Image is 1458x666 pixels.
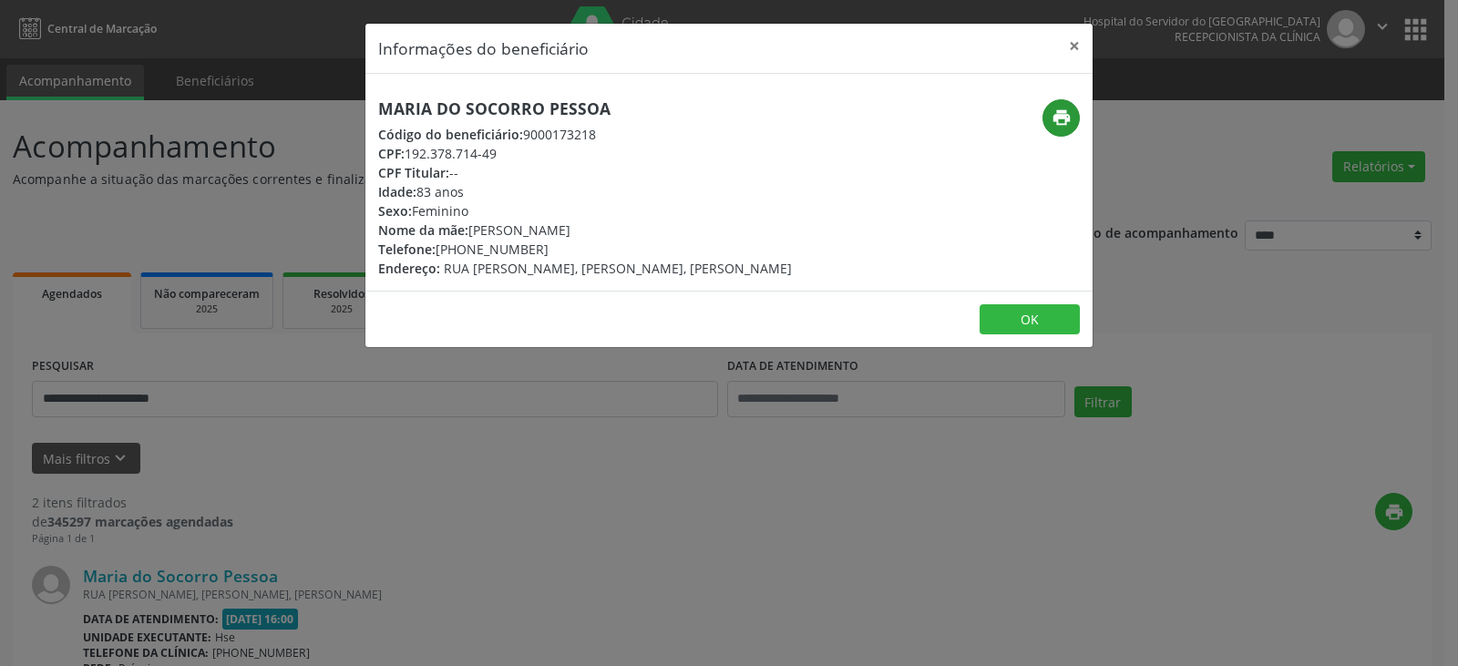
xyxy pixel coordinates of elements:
[980,304,1080,335] button: OK
[378,99,792,118] h5: Maria do Socorro Pessoa
[378,202,412,220] span: Sexo:
[378,163,792,182] div: --
[378,201,792,220] div: Feminino
[378,260,440,277] span: Endereço:
[378,125,792,144] div: 9000173218
[1042,99,1080,137] button: print
[378,144,792,163] div: 192.378.714-49
[444,260,792,277] span: RUA [PERSON_NAME], [PERSON_NAME], [PERSON_NAME]
[378,183,416,200] span: Idade:
[378,126,523,143] span: Código do beneficiário:
[378,220,792,240] div: [PERSON_NAME]
[378,241,436,258] span: Telefone:
[378,145,405,162] span: CPF:
[378,182,792,201] div: 83 anos
[378,164,449,181] span: CPF Titular:
[378,221,468,239] span: Nome da mãe:
[378,36,589,60] h5: Informações do beneficiário
[1056,24,1093,68] button: Close
[378,240,792,259] div: [PHONE_NUMBER]
[1052,108,1072,128] i: print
